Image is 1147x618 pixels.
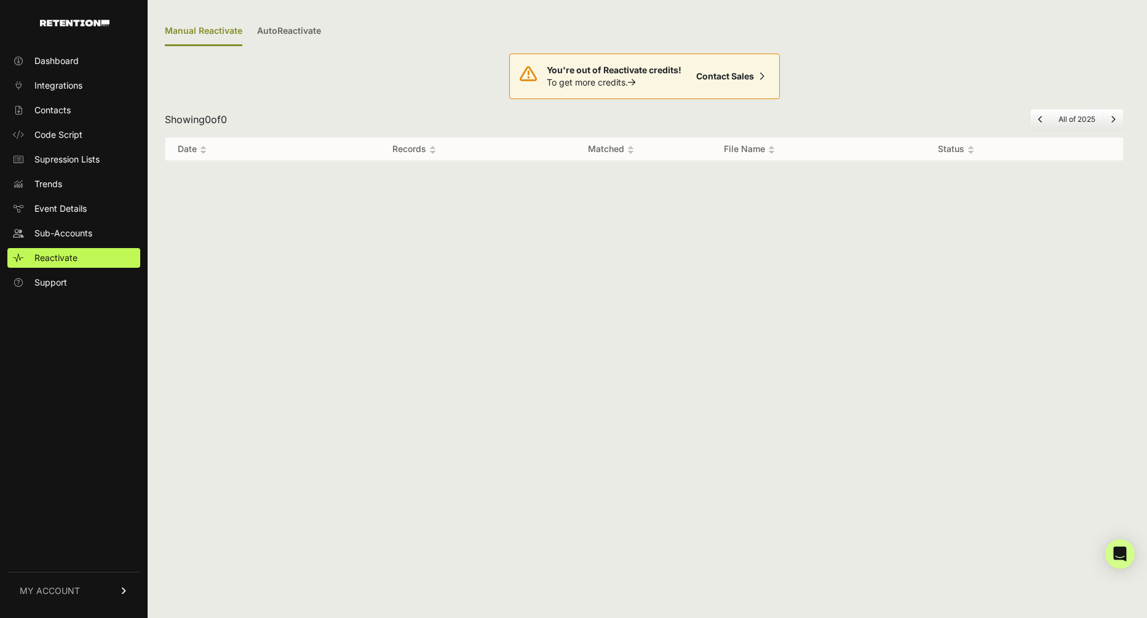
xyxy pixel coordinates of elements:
[34,129,82,141] span: Code Script
[317,138,511,161] th: Records
[1030,109,1124,130] nav: Page navigation
[691,64,769,89] a: Contact Sales
[205,113,211,126] span: 0
[429,145,436,154] img: no_sort-eaf950dc5ab64cae54d48a5578032e96f70b2ecb7d747501f34c8f2db400fb66.gif
[34,104,71,116] span: Contacts
[967,145,974,154] img: no_sort-eaf950dc5ab64cae54d48a5578032e96f70b2ecb7d747501f34c8f2db400fb66.gif
[257,17,321,46] a: AutoReactivate
[34,178,62,190] span: Trends
[40,20,109,26] img: Retention.com
[926,138,1098,161] th: Status
[1050,114,1103,124] li: All of 2025
[34,153,100,166] span: Supression Lists
[34,252,77,264] span: Reactivate
[7,199,140,219] a: Event Details
[1105,539,1135,569] div: Open Intercom Messenger
[7,248,140,268] a: Reactivate
[768,145,775,154] img: no_sort-eaf950dc5ab64cae54d48a5578032e96f70b2ecb7d747501f34c8f2db400fb66.gif
[34,79,82,92] span: Integrations
[165,17,242,46] div: Manual Reactivate
[7,223,140,243] a: Sub-Accounts
[34,276,67,289] span: Support
[7,100,140,120] a: Contacts
[34,55,79,67] span: Dashboard
[34,203,87,215] span: Event Details
[547,65,681,75] strong: You're out of Reactivate credits!
[7,51,140,71] a: Dashboard
[200,145,207,154] img: no_sort-eaf950dc5ab64cae54d48a5578032e96f70b2ecb7d747501f34c8f2db400fb66.gif
[7,125,140,145] a: Code Script
[627,145,634,154] img: no_sort-eaf950dc5ab64cae54d48a5578032e96f70b2ecb7d747501f34c8f2db400fb66.gif
[20,585,80,597] span: MY ACCOUNT
[7,76,140,95] a: Integrations
[1038,114,1043,124] a: Previous
[221,113,227,126] span: 0
[7,572,140,609] a: MY ACCOUNT
[165,112,227,127] div: Showing of
[712,138,926,161] th: File Name
[165,138,317,161] th: Date
[547,76,681,89] p: To get more credits.
[510,138,711,161] th: Matched
[34,227,92,239] span: Sub-Accounts
[7,150,140,169] a: Supression Lists
[1111,114,1116,124] a: Next
[7,273,140,292] a: Support
[7,174,140,194] a: Trends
